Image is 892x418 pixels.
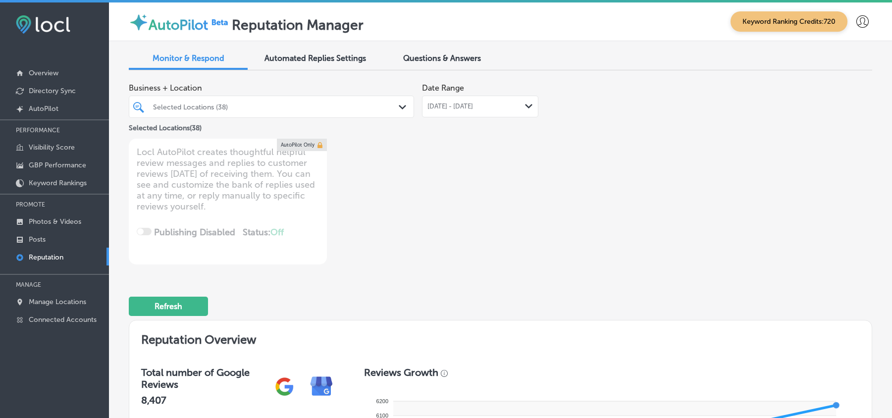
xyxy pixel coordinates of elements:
[129,12,149,32] img: autopilot-icon
[29,179,87,187] p: Keyword Rankings
[149,17,208,33] label: AutoPilot
[29,217,81,226] p: Photos & Videos
[266,368,303,405] img: gPZS+5FD6qPJAAAAABJRU5ErkJggg==
[303,368,340,405] img: e7ababfa220611ac49bdb491a11684a6.png
[29,253,63,261] p: Reputation
[29,315,97,324] p: Connected Accounts
[29,161,86,169] p: GBP Performance
[29,104,58,113] p: AutoPilot
[141,394,266,406] h2: 8,407
[153,53,224,63] span: Monitor & Respond
[264,53,366,63] span: Automated Replies Settings
[16,15,70,34] img: fda3e92497d09a02dc62c9cd864e3231.png
[232,17,364,33] label: Reputation Manager
[29,235,46,244] p: Posts
[129,297,208,316] button: Refresh
[376,398,388,404] tspan: 6200
[29,143,75,152] p: Visibility Score
[422,83,464,93] label: Date Range
[129,320,872,355] h2: Reputation Overview
[29,298,86,306] p: Manage Locations
[403,53,481,63] span: Questions & Answers
[208,17,232,27] img: Beta
[427,103,473,110] span: [DATE] - [DATE]
[29,87,76,95] p: Directory Sync
[129,120,202,132] p: Selected Locations ( 38 )
[731,11,847,32] span: Keyword Ranking Credits: 720
[153,103,400,111] div: Selected Locations (38)
[129,83,414,93] span: Business + Location
[364,366,438,378] h3: Reviews Growth
[141,366,266,390] h3: Total number of Google Reviews
[29,69,58,77] p: Overview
